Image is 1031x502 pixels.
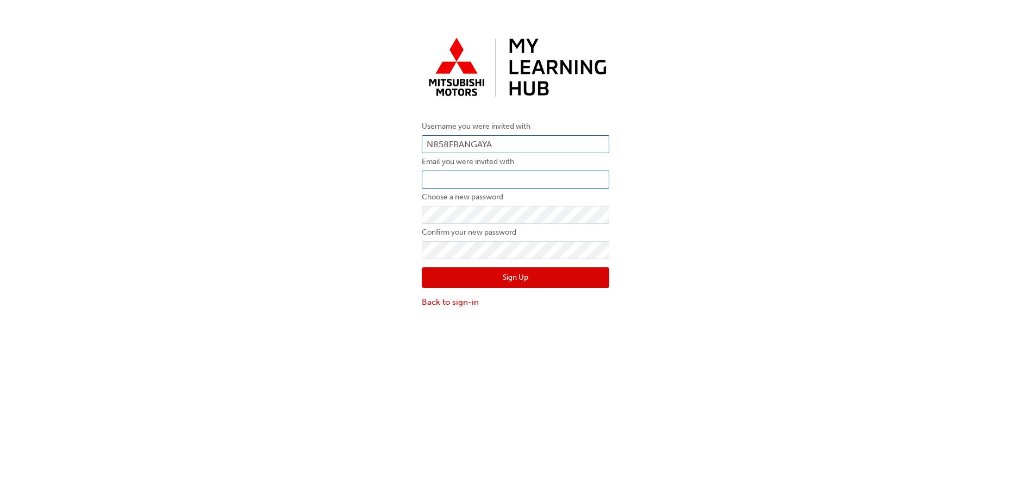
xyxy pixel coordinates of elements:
input: Username [422,135,609,154]
label: Email you were invited with [422,155,609,168]
label: Username you were invited with [422,120,609,133]
a: Back to sign-in [422,296,609,309]
button: Sign Up [422,267,609,288]
img: mmal [422,33,609,104]
label: Choose a new password [422,191,609,204]
label: Confirm your new password [422,226,609,239]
